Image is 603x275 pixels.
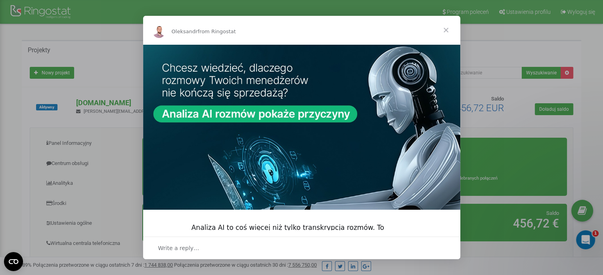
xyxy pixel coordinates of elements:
div: Analiza AI to coś więcej niż tylko transkrypcja rozmów. To inteligentna analiza, która wskazuje s... [191,223,412,251]
img: Profile image for Oleksandr [153,25,165,38]
button: Open CMP widget [4,252,23,271]
span: Write a reply… [158,243,199,253]
span: Close [432,16,460,44]
span: Oleksandr [172,28,198,34]
span: from Ringostat [197,28,235,34]
div: Open conversation and reply [143,237,460,259]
